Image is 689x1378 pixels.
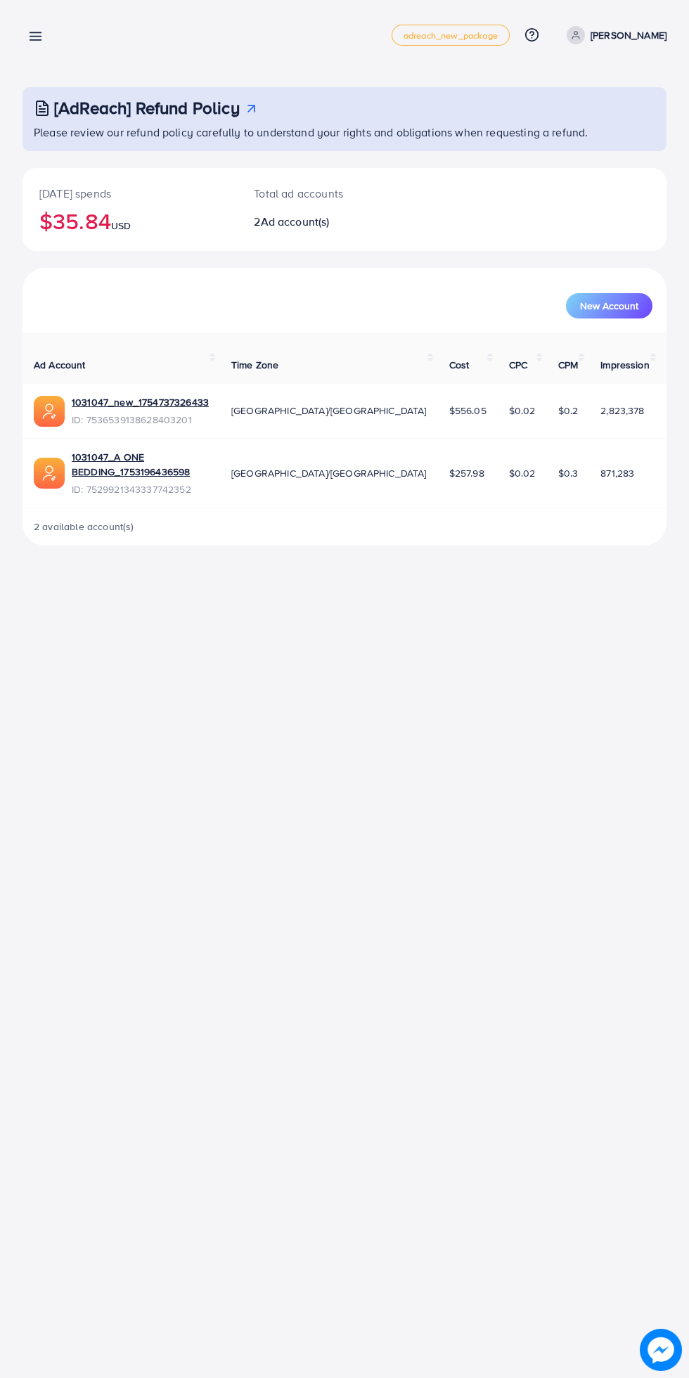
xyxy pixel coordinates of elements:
span: Ad Account [34,358,86,372]
span: 2 available account(s) [34,520,134,534]
span: $0.2 [558,404,579,418]
span: $0.02 [509,404,536,418]
h2: $35.84 [39,207,220,234]
span: ID: 7529921343337742352 [72,482,209,496]
span: [GEOGRAPHIC_DATA]/[GEOGRAPHIC_DATA] [231,404,427,418]
a: [PERSON_NAME] [561,26,667,44]
span: $556.05 [449,404,487,418]
h3: [AdReach] Refund Policy [54,98,240,118]
span: Time Zone [231,358,278,372]
span: $257.98 [449,466,484,480]
h2: 2 [254,215,381,228]
img: ic-ads-acc.e4c84228.svg [34,458,65,489]
p: [PERSON_NAME] [591,27,667,44]
span: adreach_new_package [404,31,498,40]
p: Total ad accounts [254,185,381,202]
span: Cost [449,358,470,372]
p: Please review our refund policy carefully to understand your rights and obligations when requesti... [34,124,658,141]
a: 1031047_A ONE BEDDING_1753196436598 [72,450,209,479]
a: adreach_new_package [392,25,510,46]
span: CPC [509,358,527,372]
span: [GEOGRAPHIC_DATA]/[GEOGRAPHIC_DATA] [231,466,427,480]
span: Ad account(s) [261,214,330,229]
span: Impression [600,358,650,372]
span: ID: 7536539138628403201 [72,413,209,427]
span: 2,823,378 [600,404,644,418]
span: CPM [558,358,578,372]
span: 871,283 [600,466,634,480]
img: ic-ads-acc.e4c84228.svg [34,396,65,427]
p: [DATE] spends [39,185,220,202]
img: image [640,1329,682,1371]
button: New Account [566,293,652,318]
a: 1031047_new_1754737326433 [72,395,209,409]
span: USD [111,219,131,233]
span: $0.02 [509,466,536,480]
span: New Account [580,301,638,311]
span: $0.3 [558,466,579,480]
